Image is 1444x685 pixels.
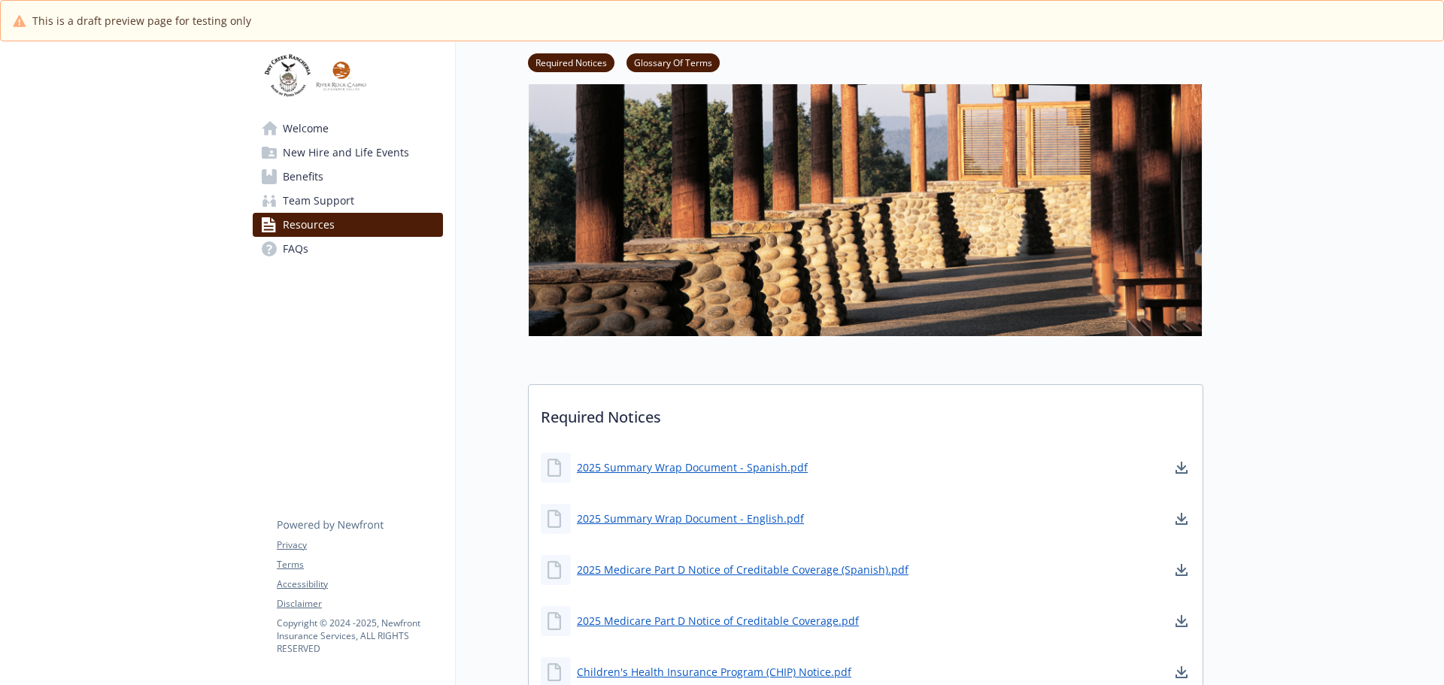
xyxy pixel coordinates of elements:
a: Team Support [253,189,443,213]
a: Resources [253,213,443,237]
a: download document [1172,510,1191,528]
a: Glossary Of Terms [626,55,720,69]
a: Welcome [253,117,443,141]
a: 2025 Summary Wrap Document - Spanish.pdf [577,459,808,475]
span: Team Support [283,189,354,213]
a: Terms [277,558,442,571]
span: This is a draft preview page for testing only [32,13,251,29]
img: resources page banner [528,52,1203,336]
a: download document [1172,459,1191,477]
a: Children's Health Insurance Program (CHIP) Notice.pdf [577,664,851,680]
a: 2025 Medicare Part D Notice of Creditable Coverage.pdf [577,613,859,629]
a: download document [1172,612,1191,630]
a: download document [1172,561,1191,579]
a: FAQs [253,237,443,261]
a: New Hire and Life Events [253,141,443,165]
span: FAQs [283,237,308,261]
a: 2025 Summary Wrap Document - English.pdf [577,511,804,526]
span: New Hire and Life Events [283,141,409,165]
a: Required Notices [528,55,614,69]
p: Copyright © 2024 - 2025 , Newfront Insurance Services, ALL RIGHTS RESERVED [277,617,442,655]
a: Privacy [277,538,442,552]
p: Required Notices [529,385,1203,441]
a: download document [1172,663,1191,681]
span: Resources [283,213,335,237]
a: Disclaimer [277,597,442,611]
a: Benefits [253,165,443,189]
span: Benefits [283,165,323,189]
a: 2025 Medicare Part D Notice of Creditable Coverage (Spanish).pdf [577,562,909,577]
a: Accessibility [277,577,442,591]
span: Welcome [283,117,329,141]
